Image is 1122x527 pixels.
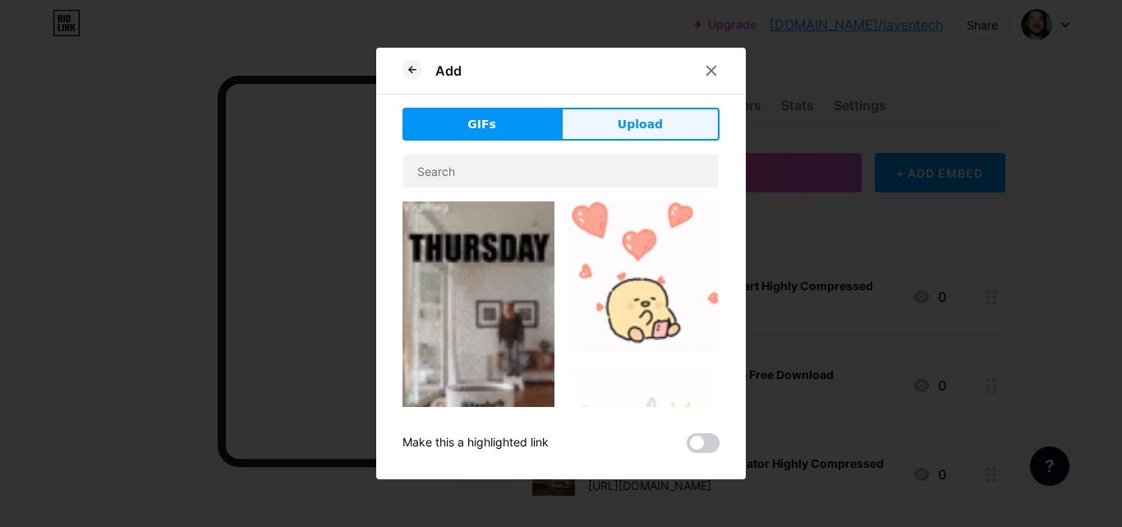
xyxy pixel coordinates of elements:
div: Add [435,61,462,81]
button: GIFs [402,108,561,141]
button: Upload [561,108,720,141]
img: Gihpy [568,201,720,354]
img: Gihpy [568,367,720,519]
input: Search [403,155,719,187]
div: Make this a highlighted link [402,433,549,453]
span: Upload [618,116,663,133]
span: GIFs [467,116,496,133]
img: Gihpy [402,201,554,455]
